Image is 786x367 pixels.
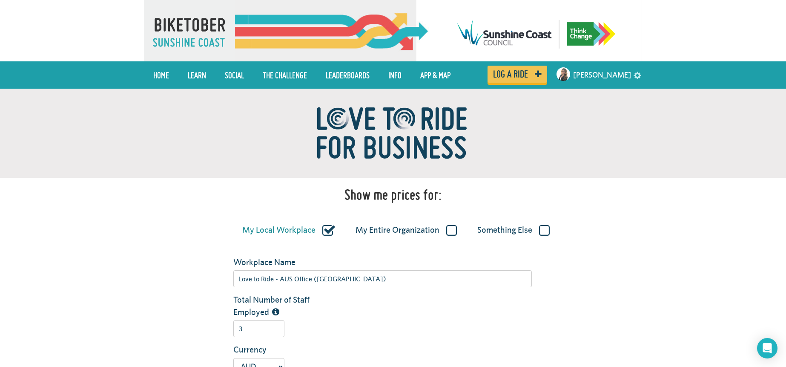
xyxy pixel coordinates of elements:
img: Small navigation user avatar [557,67,570,81]
label: My Local Workplace [242,225,335,236]
img: ltr_for_biz-e6001c5fe4d5a622ce57f6846a52a92b55b8f49da94d543b329e0189dcabf444.png [287,89,499,178]
a: The Challenge [256,64,313,86]
a: Social [218,64,250,86]
div: Open Intercom Messenger [757,338,777,358]
a: Log a ride [488,66,547,83]
a: settings drop down toggle [634,71,641,79]
label: Total Number of Staff Employed [227,294,331,318]
a: Info [382,64,408,86]
a: App & Map [414,64,457,86]
h1: Show me prices for: [344,186,442,203]
label: Workplace Name [227,256,331,269]
label: Something Else [477,225,550,236]
label: Currency [227,344,331,356]
a: [PERSON_NAME] [573,65,631,85]
label: My Entire Organization [356,225,457,236]
a: Leaderboards [319,64,376,86]
span: Log a ride [493,70,528,78]
a: LEARN [181,64,212,86]
a: Home [147,64,175,86]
